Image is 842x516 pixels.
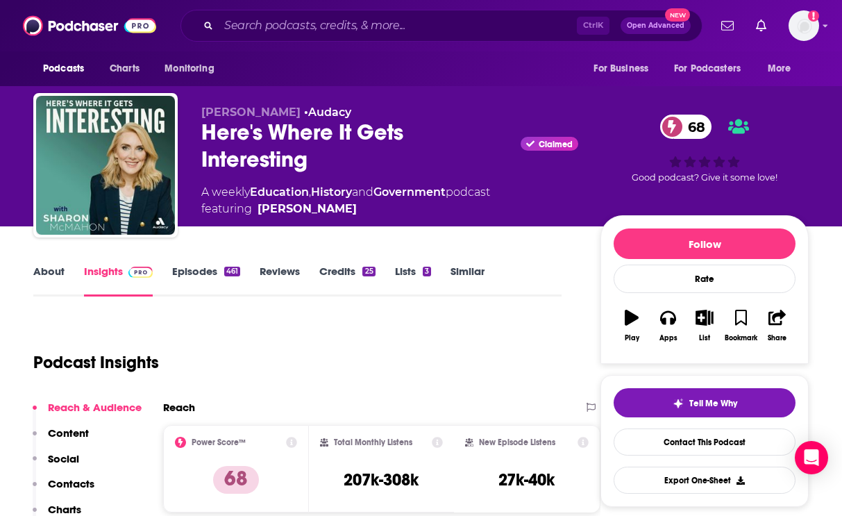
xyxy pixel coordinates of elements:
[479,438,555,447] h2: New Episode Listens
[395,265,431,297] a: Lists3
[250,185,309,199] a: Education
[689,398,737,409] span: Tell Me Why
[789,10,819,41] span: Logged in as calellac
[43,59,84,78] span: Podcasts
[33,452,79,478] button: Social
[84,265,153,297] a: InsightsPodchaser Pro
[155,56,232,82] button: open menu
[539,141,573,148] span: Claimed
[687,301,723,351] button: List
[625,334,639,342] div: Play
[23,13,156,39] img: Podchaser - Follow, Share and Rate Podcasts
[101,56,148,82] a: Charts
[725,334,757,342] div: Bookmark
[48,503,81,516] p: Charts
[674,115,712,139] span: 68
[165,59,214,78] span: Monitoring
[260,265,300,297] a: Reviews
[600,106,809,192] div: 68Good podcast? Give it some love!
[309,185,311,199] span: ,
[213,466,259,494] p: 68
[36,96,175,235] img: Here's Where It Gets Interesting
[334,438,412,447] h2: Total Monthly Listens
[224,267,240,276] div: 461
[627,22,684,29] span: Open Advanced
[352,185,373,199] span: and
[614,467,795,494] button: Export One-Sheet
[258,201,357,217] a: Sharon McMahon
[674,59,741,78] span: For Podcasters
[48,426,89,440] p: Content
[614,428,795,456] a: Contact This Podcast
[650,301,686,351] button: Apps
[593,59,648,78] span: For Business
[716,14,739,38] a: Show notifications dropdown
[759,301,795,351] button: Share
[768,59,791,78] span: More
[48,401,142,414] p: Reach & Audience
[577,17,609,35] span: Ctrl K
[48,477,94,490] p: Contacts
[373,185,446,199] a: Government
[48,452,79,465] p: Social
[308,106,351,119] a: Audacy
[33,401,142,426] button: Reach & Audience
[621,17,691,34] button: Open AdvancedNew
[758,56,809,82] button: open menu
[33,352,159,373] h1: Podcast Insights
[180,10,702,42] div: Search podcasts, credits, & more...
[660,115,712,139] a: 68
[172,265,240,297] a: Episodes461
[33,56,102,82] button: open menu
[699,334,710,342] div: List
[750,14,772,38] a: Show notifications dropdown
[304,106,351,119] span: •
[201,201,490,217] span: featuring
[451,265,485,297] a: Similar
[201,106,301,119] span: [PERSON_NAME]
[795,441,828,474] div: Open Intercom Messenger
[614,301,650,351] button: Play
[614,388,795,417] button: tell me why sparkleTell Me Why
[723,301,759,351] button: Bookmark
[808,10,819,22] svg: Add a profile image
[33,426,89,452] button: Content
[33,477,94,503] button: Contacts
[659,334,677,342] div: Apps
[614,228,795,259] button: Follow
[665,56,761,82] button: open menu
[423,267,431,276] div: 3
[362,267,375,276] div: 25
[584,56,666,82] button: open menu
[192,438,246,447] h2: Power Score™
[344,469,419,490] h3: 207k-308k
[311,185,352,199] a: History
[128,267,153,278] img: Podchaser Pro
[163,401,195,414] h2: Reach
[665,8,690,22] span: New
[673,398,684,409] img: tell me why sparkle
[768,334,786,342] div: Share
[33,265,65,297] a: About
[319,265,375,297] a: Credits25
[201,184,490,217] div: A weekly podcast
[614,265,795,293] div: Rate
[789,10,819,41] img: User Profile
[110,59,140,78] span: Charts
[498,469,555,490] h3: 27k-40k
[789,10,819,41] button: Show profile menu
[632,172,777,183] span: Good podcast? Give it some love!
[219,15,577,37] input: Search podcasts, credits, & more...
